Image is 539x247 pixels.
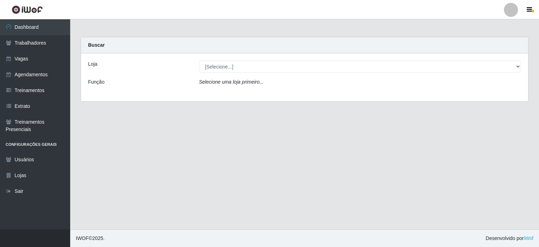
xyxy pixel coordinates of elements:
strong: Buscar [88,42,105,48]
span: Desenvolvido por [486,235,533,242]
span: © 2025 . [76,235,105,242]
label: Função [88,78,105,86]
span: IWOF [76,235,89,241]
i: Selecione uma loja primeiro... [199,79,264,85]
a: iWof [524,235,533,241]
label: Loja [88,60,97,68]
img: CoreUI Logo [12,5,43,14]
